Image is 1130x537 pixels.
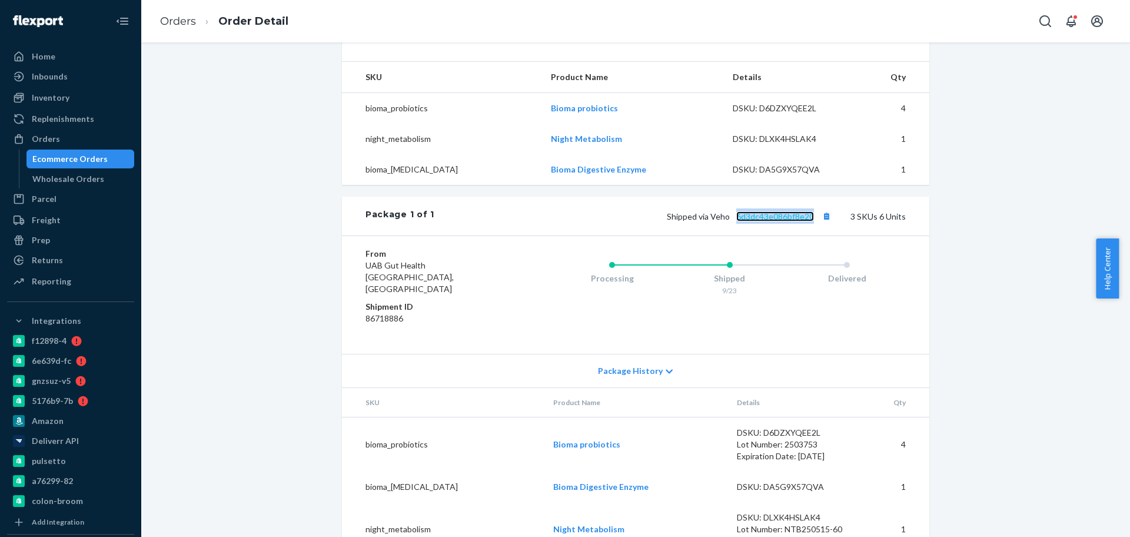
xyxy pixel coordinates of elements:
div: 5176b9-7b [32,395,73,407]
a: Night Metabolism [551,134,622,144]
a: Order Detail [218,15,288,28]
div: Deliverr API [32,435,79,447]
dd: 86718886 [365,313,506,324]
div: DSKU: DLXK4HSLAK4 [733,133,843,145]
td: 1 [852,124,929,154]
div: Returns [32,254,63,266]
a: Parcel [7,190,134,208]
button: Open notifications [1059,9,1083,33]
a: Bioma Digestive Enzyme [553,482,649,492]
a: Bioma probiotics [551,103,618,113]
a: Bioma probiotics [553,439,620,449]
span: UAB Gut Health [GEOGRAPHIC_DATA], [GEOGRAPHIC_DATA] [365,260,454,294]
div: Reporting [32,276,71,287]
div: Lot Number: NTB250515-60 [737,523,847,535]
dt: Shipment ID [365,301,506,313]
td: 4 [856,417,929,472]
td: bioma_[MEDICAL_DATA] [342,472,544,502]
a: Orders [7,130,134,148]
div: Package 1 of 1 [365,208,434,224]
a: Home [7,47,134,66]
dt: From [365,248,506,260]
td: 1 [852,154,929,185]
span: Package History [598,365,663,377]
div: Delivered [788,273,906,284]
div: f12898-4 [32,335,67,347]
img: Flexport logo [13,15,63,27]
button: Open account menu [1085,9,1109,33]
td: 1 [856,472,929,502]
div: DSKU: D6DZXYQEE2L [737,427,847,439]
div: DSKU: D6DZXYQEE2L [733,102,843,114]
a: Replenishments [7,110,134,128]
td: bioma_probiotics [342,93,541,124]
a: f12898-4 [7,332,134,350]
a: pulsetto [7,452,134,470]
div: Inbounds [32,71,68,82]
a: a76299-82 [7,472,134,490]
a: Ecommerce Orders [26,150,135,168]
a: 6d3dc43e086bf8e20 [736,211,814,221]
div: pulsetto [32,455,66,467]
div: 3 SKUs 6 Units [434,208,906,224]
a: Inbounds [7,67,134,86]
div: 6e639d-fc [32,355,71,367]
div: DSKU: DLXK4HSLAK4 [737,512,847,523]
div: 9/23 [671,286,789,296]
a: Night Metabolism [553,524,624,534]
td: bioma_[MEDICAL_DATA] [342,154,541,185]
button: Close Navigation [111,9,134,33]
th: Details [727,388,857,417]
th: SKU [342,62,541,93]
div: Wholesale Orders [32,173,104,185]
div: Home [32,51,55,62]
div: Integrations [32,315,81,327]
button: Integrations [7,311,134,330]
a: Orders [160,15,196,28]
th: Qty [852,62,929,93]
a: Deliverr API [7,432,134,450]
a: Amazon [7,412,134,430]
div: Ecommerce Orders [32,153,108,165]
span: Shipped via Veho [667,211,834,221]
th: Details [723,62,853,93]
button: Copy tracking number [819,208,834,224]
div: Amazon [32,415,64,427]
div: Inventory [32,92,69,104]
button: Help Center [1096,238,1119,299]
button: Open Search Box [1033,9,1057,33]
a: colon-broom [7,492,134,511]
a: Add Integration [7,515,134,529]
div: Orders [32,133,60,145]
div: Expiration Date: [DATE] [737,450,847,462]
a: Bioma Digestive Enzyme [551,164,646,174]
div: Lot Number: 2503753 [737,439,847,450]
div: Add Integration [32,517,84,527]
td: 4 [852,93,929,124]
a: Returns [7,251,134,270]
div: DSKU: DA5G9X57QVA [737,481,847,493]
div: Parcel [32,193,56,205]
td: bioma_probiotics [342,417,544,472]
a: Freight [7,211,134,230]
div: Freight [32,214,61,226]
div: Prep [32,234,50,246]
a: Reporting [7,272,134,291]
div: Shipped [671,273,789,284]
div: DSKU: DA5G9X57QVA [733,164,843,175]
th: Qty [856,388,929,417]
div: Processing [553,273,671,284]
a: Prep [7,231,134,250]
div: a76299-82 [32,475,73,487]
th: Product Name [544,388,727,417]
div: colon-broom [32,495,83,507]
ol: breadcrumbs [151,4,298,39]
a: 5176b9-7b [7,392,134,410]
a: 6e639d-fc [7,352,134,370]
a: gnzsuz-v5 [7,372,134,390]
a: Wholesale Orders [26,170,135,188]
th: SKU [342,388,544,417]
div: Replenishments [32,113,94,125]
th: Product Name [541,62,723,93]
